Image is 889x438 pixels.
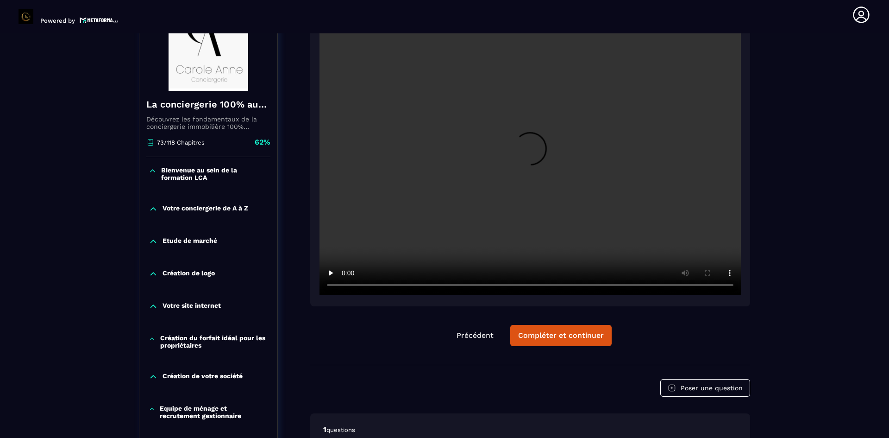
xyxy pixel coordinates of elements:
p: Bienvenue au sein de la formation LCA [161,166,268,181]
h4: La conciergerie 100% automatisée [146,98,270,111]
p: Création de votre société [163,372,243,381]
p: 1 [323,425,737,435]
p: Découvrez les fondamentaux de la conciergerie immobilière 100% automatisée. Cette formation est c... [146,115,270,130]
span: questions [326,426,355,433]
button: Poser une question [660,379,750,397]
img: logo-branding [19,9,33,24]
button: Précédent [449,325,501,346]
div: Compléter et continuer [518,331,604,340]
p: Création du forfait idéal pour les propriétaires [160,334,268,349]
img: logo [80,16,119,24]
p: Etude de marché [163,237,217,246]
p: Votre site internet [163,302,221,311]
p: Création de logo [163,269,215,279]
p: Votre conciergerie de A à Z [163,204,248,214]
p: Powered by [40,17,75,24]
p: 73/118 Chapitres [157,139,205,146]
button: Compléter et continuer [510,325,612,346]
p: 62% [255,137,270,147]
p: Equipe de ménage et recrutement gestionnaire [160,405,268,419]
